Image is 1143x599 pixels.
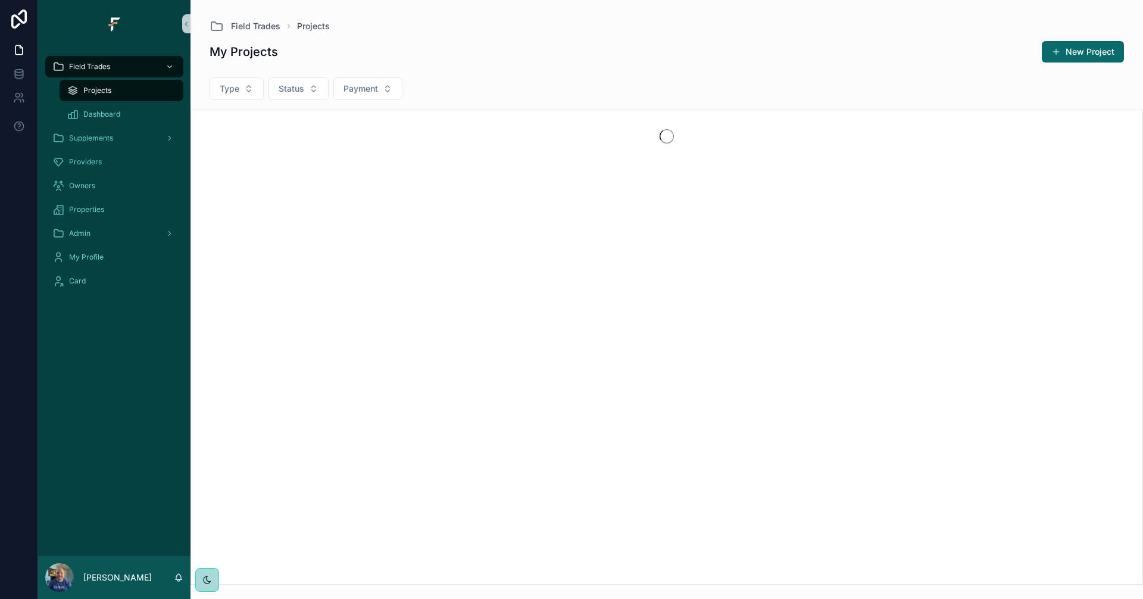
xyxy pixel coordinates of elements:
[45,127,183,149] a: Supplements
[60,104,183,125] a: Dashboard
[210,43,278,60] h1: My Projects
[69,252,104,262] span: My Profile
[45,56,183,77] a: Field Trades
[297,20,330,32] a: Projects
[38,48,190,307] div: scrollable content
[1042,41,1124,63] button: New Project
[60,80,183,101] a: Projects
[105,14,124,33] img: App logo
[45,151,183,173] a: Providers
[69,157,102,167] span: Providers
[83,110,120,119] span: Dashboard
[69,229,90,238] span: Admin
[220,83,239,95] span: Type
[83,572,152,584] p: [PERSON_NAME]
[210,77,264,100] button: Select Button
[69,276,86,286] span: Card
[45,175,183,196] a: Owners
[210,19,280,33] a: Field Trades
[69,181,95,191] span: Owners
[69,62,110,71] span: Field Trades
[279,83,304,95] span: Status
[231,20,280,32] span: Field Trades
[69,133,113,143] span: Supplements
[333,77,402,100] button: Select Button
[45,223,183,244] a: Admin
[45,199,183,220] a: Properties
[45,247,183,268] a: My Profile
[343,83,378,95] span: Payment
[83,86,111,95] span: Projects
[69,205,104,214] span: Properties
[268,77,329,100] button: Select Button
[45,270,183,292] a: Card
